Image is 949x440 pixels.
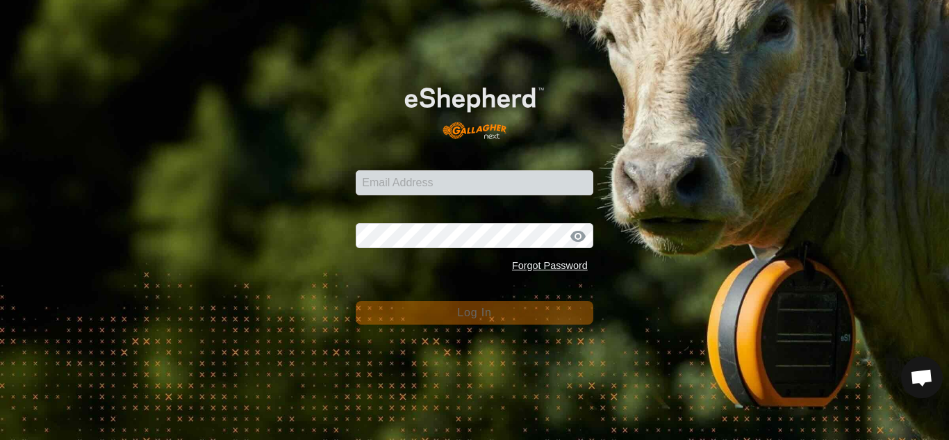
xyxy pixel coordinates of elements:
[901,357,943,398] a: Open chat
[457,307,491,318] span: Log In
[512,260,588,271] a: Forgot Password
[356,170,593,195] input: Email Address
[379,67,569,148] img: E-shepherd Logo
[356,301,593,325] button: Log In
